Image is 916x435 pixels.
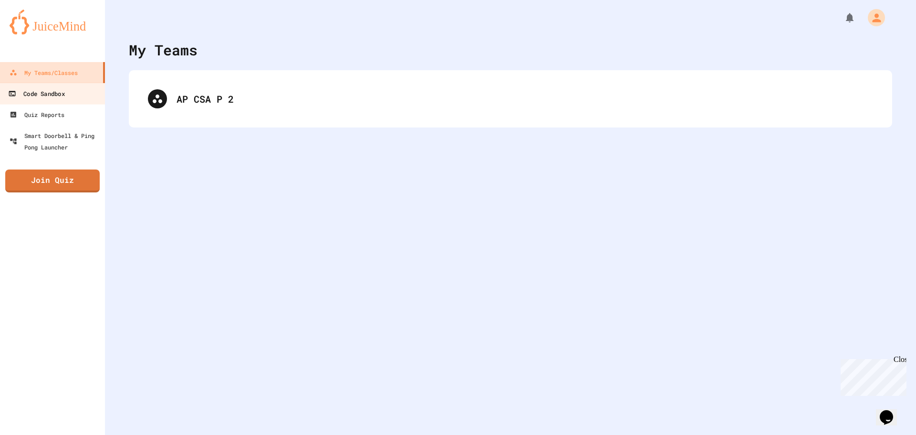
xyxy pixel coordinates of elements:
[876,397,906,425] iframe: chat widget
[10,67,78,78] div: My Teams/Classes
[858,7,887,29] div: My Account
[4,4,66,61] div: Chat with us now!Close
[826,10,858,26] div: My Notifications
[138,80,883,118] div: AP CSA P 2
[8,88,64,100] div: Code Sandbox
[129,39,198,61] div: My Teams
[10,109,64,120] div: Quiz Reports
[837,355,906,396] iframe: chat widget
[5,170,100,192] a: Join Quiz
[177,92,873,106] div: AP CSA P 2
[10,130,101,153] div: Smart Doorbell & Ping Pong Launcher
[10,10,95,34] img: logo-orange.svg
